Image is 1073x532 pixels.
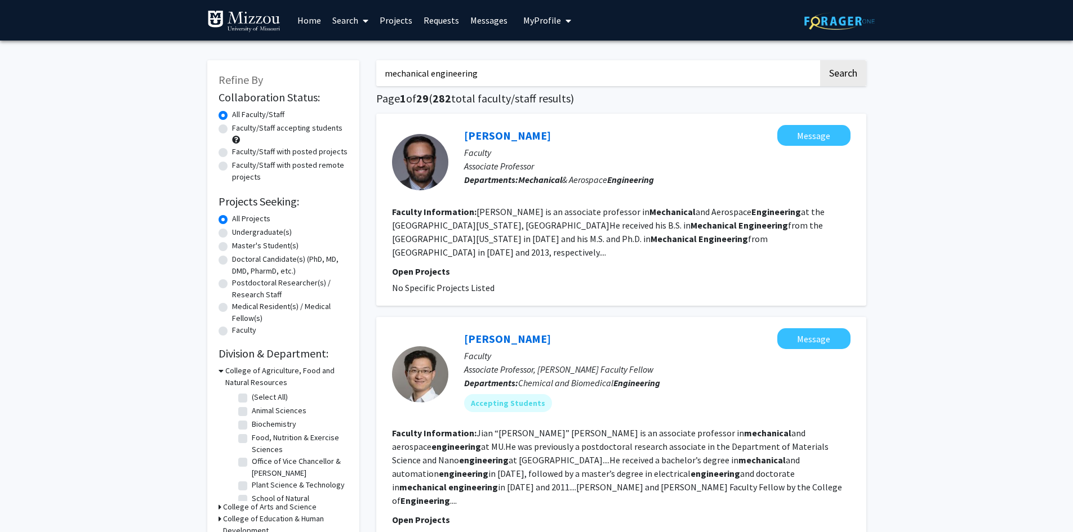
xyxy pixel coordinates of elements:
b: Engineering [698,233,748,244]
mat-chip: Accepting Students [464,394,552,412]
b: engineering [459,454,509,466]
span: & Aerospace [518,174,654,185]
b: Departments: [464,377,518,388]
img: University of Missouri Logo [207,10,281,33]
b: Faculty Information: [392,427,477,439]
p: Open Projects [392,265,851,278]
span: My Profile [523,15,561,26]
h3: College of Agriculture, Food and Natural Resources [225,365,348,388]
a: Home [292,1,327,40]
b: engineering [439,468,488,479]
label: Faculty [232,324,256,336]
b: Mechanical [518,174,562,185]
b: Engineering [400,495,450,506]
a: [PERSON_NAME] [464,128,551,142]
p: Faculty [464,146,851,159]
fg-read-more: [PERSON_NAME] is an associate professor in and Aerospace at the [GEOGRAPHIC_DATA][US_STATE], [GEO... [392,206,825,258]
h2: Division & Department: [219,347,348,360]
label: Animal Sciences [252,405,306,417]
b: mechanical [399,481,447,493]
b: Mechanical [651,233,697,244]
p: Associate Professor, [PERSON_NAME] Faculty Fellow [464,363,851,376]
a: Projects [374,1,418,40]
b: Engineering [738,220,788,231]
label: All Faculty/Staff [232,109,284,120]
label: All Projects [232,213,270,225]
label: Biochemistry [252,418,296,430]
button: Message Jian Lin [777,328,851,349]
label: Postdoctoral Researcher(s) / Research Staff [232,277,348,301]
label: Office of Vice Chancellor & [PERSON_NAME] [252,455,345,479]
a: Requests [418,1,465,40]
input: Search Keywords [376,60,818,86]
b: engineering [431,441,481,452]
label: School of Natural Resources [252,493,345,516]
b: engineering [691,468,740,479]
span: 282 [433,91,451,105]
b: Mechanical [649,206,696,217]
h2: Collaboration Status: [219,91,348,104]
p: Associate Professor [464,159,851,173]
label: Food, Nutrition & Exercise Sciences [252,432,345,455]
b: Departments: [464,174,518,185]
label: Medical Resident(s) / Medical Fellow(s) [232,301,348,324]
b: Engineering [751,206,801,217]
fg-read-more: Jian “[PERSON_NAME]” [PERSON_NAME] is an associate professor in and aerospace at MU.He was previo... [392,427,842,506]
b: Mechanical [691,220,737,231]
h2: Projects Seeking: [219,195,348,208]
p: Faculty [464,349,851,363]
label: Plant Science & Technology [252,479,345,491]
label: Master's Student(s) [232,240,299,252]
b: mechanical [744,427,791,439]
span: Refine By [219,73,263,87]
b: mechanical [738,454,786,466]
button: Message Travis Sippel [777,125,851,146]
label: Doctoral Candidate(s) (PhD, MD, DMD, PharmD, etc.) [232,253,348,277]
b: engineering [448,481,498,493]
a: Messages [465,1,513,40]
label: Faculty/Staff accepting students [232,122,342,134]
b: Engineering [613,377,660,388]
label: Faculty/Staff with posted remote projects [232,159,348,183]
span: 29 [416,91,429,105]
iframe: Chat [8,481,48,524]
a: Search [327,1,374,40]
label: Undergraduate(s) [232,226,292,238]
p: Open Projects [392,513,851,526]
span: Chemical and Biomedical [518,377,660,388]
h3: College of Arts and Science [223,501,317,513]
label: Faculty/Staff with posted projects [232,146,348,158]
b: Engineering [607,174,654,185]
a: [PERSON_NAME] [464,332,551,346]
b: Faculty Information: [392,206,477,217]
h1: Page of ( total faculty/staff results) [376,92,866,105]
span: 1 [400,91,406,105]
img: ForagerOne Logo [804,12,875,30]
button: Search [820,60,866,86]
label: (Select All) [252,391,288,403]
span: No Specific Projects Listed [392,282,495,293]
